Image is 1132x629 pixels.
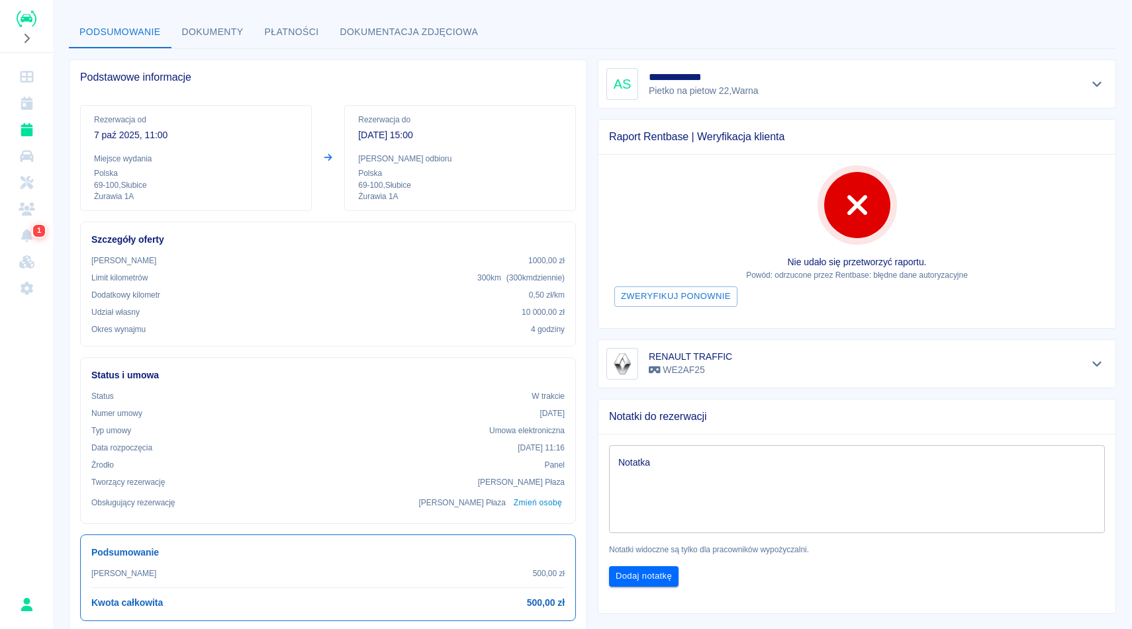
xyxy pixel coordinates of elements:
[17,30,36,47] button: Rozwiń nawigację
[17,11,36,27] img: Renthelp
[606,68,638,100] div: AS
[5,249,48,275] a: Widget WWW
[527,596,565,610] h6: 500,00 zł
[609,130,1105,144] span: Raport Rentbase | Weryfikacja klienta
[5,63,48,90] a: Dashboard
[609,566,679,587] button: Dodaj notatkę
[69,17,171,48] button: Podsumowanie
[171,17,254,48] button: Dokumenty
[477,272,565,284] p: 300 km
[80,71,576,84] span: Podstawowe informacje
[94,114,298,126] p: Rezerwacja od
[94,153,298,165] p: Miejsce wydania
[649,84,761,98] p: Pietko na pietow 22 , Warna
[91,390,114,402] p: Status
[649,350,732,363] h6: RENAULT TRAFFIC
[91,442,152,454] p: Data rozpoczęcia
[531,323,565,335] p: 4 godziny
[529,289,565,301] p: 0,50 zł /km
[1086,75,1108,93] button: Pokaż szczegóły
[91,255,156,267] p: [PERSON_NAME]
[91,233,565,247] h6: Szczegóły oferty
[511,493,565,513] button: Zmień osobę
[358,153,562,165] p: [PERSON_NAME] odbioru
[419,497,506,509] p: [PERSON_NAME] Płaza
[91,306,140,318] p: Udział własny
[94,179,298,191] p: 69-100 , Słubice
[358,191,562,202] p: Żurawia 1A
[5,90,48,116] a: Kalendarz
[91,272,148,284] p: Limit kilometrów
[358,114,562,126] p: Rezerwacja do
[358,167,562,179] p: Polska
[91,407,142,419] p: Numer umowy
[506,273,565,282] span: ( 300 km dziennie )
[358,128,562,142] p: [DATE] 15:00
[609,410,1105,423] span: Notatki do rezerwacji
[91,476,165,488] p: Tworzący rezerwację
[614,286,737,307] button: Zweryfikuj ponownie
[5,275,48,302] a: Ustawienia
[478,476,565,488] p: [PERSON_NAME] Płaza
[254,17,330,48] button: Płatności
[489,425,565,437] p: Umowa elektroniczna
[94,191,298,202] p: Żurawia 1A
[5,143,48,169] a: Flota
[5,169,48,196] a: Serwisy
[91,459,114,471] p: Żrodło
[94,167,298,179] p: Polska
[91,567,156,579] p: [PERSON_NAME]
[609,544,1105,556] p: Notatki widoczne są tylko dla pracowników wypożyczalni.
[518,442,565,454] p: [DATE] 11:16
[91,497,175,509] p: Obsługujący rezerwację
[94,128,298,142] p: 7 paź 2025, 11:00
[91,596,163,610] h6: Kwota całkowita
[649,363,732,377] p: WE2AF25
[1086,355,1108,373] button: Pokaż szczegóły
[358,179,562,191] p: 69-100 , Słubice
[528,255,565,267] p: 1000,00 zł
[91,425,131,437] p: Typ umowy
[5,196,48,222] a: Klienci
[34,224,44,237] span: 1
[13,591,40,618] button: Rafał Płaza
[532,390,565,402] p: W trakcie
[91,368,565,382] h6: Status i umowa
[91,323,146,335] p: Okres wynajmu
[533,567,565,579] p: 500,00 zł
[609,255,1105,269] p: Nie udało się przetworzyć raportu.
[330,17,489,48] button: Dokumentacja zdjęciowa
[540,407,565,419] p: [DATE]
[609,269,1105,281] p: Powód: odrzucone przez Rentbase: błędne dane autoryzacyjne
[522,306,565,318] p: 10 000,00 zł
[609,351,636,377] img: Image
[91,289,160,301] p: Dodatkowy kilometr
[5,116,48,143] a: Rezerwacje
[545,459,565,471] p: Panel
[91,546,565,560] h6: Podsumowanie
[5,222,48,249] a: Powiadomienia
